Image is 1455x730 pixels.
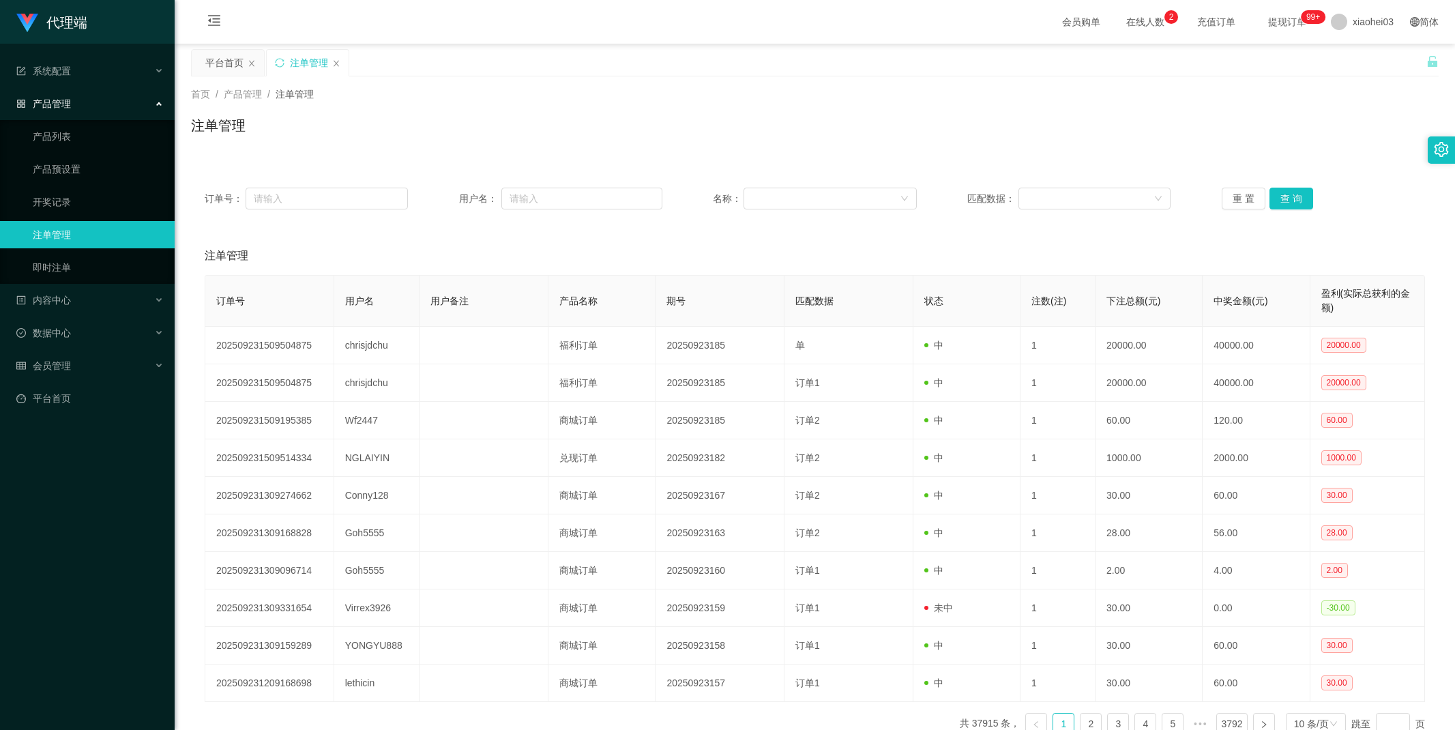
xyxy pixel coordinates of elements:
[275,58,284,68] i: 图标: sync
[191,1,237,44] i: 图标: menu-fold
[16,328,26,338] i: 图标: check-circle-o
[1203,402,1310,439] td: 120.00
[205,248,248,264] span: 注单管理
[205,439,334,477] td: 202509231509514334
[1203,665,1310,702] td: 60.00
[795,452,820,463] span: 订单2
[1260,720,1268,729] i: 图标: right
[1154,194,1162,204] i: 图标: down
[1096,327,1203,364] td: 20000.00
[924,415,943,426] span: 中
[334,589,420,627] td: Virrex3926
[924,640,943,651] span: 中
[1096,514,1203,552] td: 28.00
[548,327,656,364] td: 福利订单
[1410,17,1420,27] i: 图标: global
[1020,627,1096,665] td: 1
[795,295,834,306] span: 匹配数据
[1203,477,1310,514] td: 60.00
[900,194,909,204] i: 图标: down
[216,89,218,100] span: /
[1321,338,1366,353] span: 20000.00
[795,415,820,426] span: 订单2
[795,602,820,613] span: 订单1
[1222,188,1265,209] button: 重 置
[191,115,246,136] h1: 注单管理
[548,627,656,665] td: 商城订单
[795,677,820,688] span: 订单1
[548,665,656,702] td: 商城订单
[1321,375,1366,390] span: 20000.00
[548,589,656,627] td: 商城订单
[33,188,164,216] a: 开奖记录
[1020,364,1096,402] td: 1
[795,640,820,651] span: 订单1
[205,364,334,402] td: 202509231509504875
[924,452,943,463] span: 中
[16,385,164,412] a: 图标: dashboard平台首页
[205,627,334,665] td: 202509231309159289
[1214,295,1267,306] span: 中奖金额(元)
[1020,327,1096,364] td: 1
[501,188,662,209] input: 请输入
[1096,402,1203,439] td: 60.00
[1269,188,1313,209] button: 查 询
[924,295,943,306] span: 状态
[656,477,784,514] td: 20250923167
[1032,720,1040,729] i: 图标: left
[248,59,256,68] i: 图标: close
[1020,402,1096,439] td: 1
[16,65,71,76] span: 系统配置
[1096,627,1203,665] td: 30.00
[1426,55,1439,68] i: 图标: unlock
[1203,439,1310,477] td: 2000.00
[656,627,784,665] td: 20250923158
[1321,413,1353,428] span: 60.00
[205,327,334,364] td: 202509231509504875
[666,295,686,306] span: 期号
[1020,514,1096,552] td: 1
[656,514,784,552] td: 20250923163
[267,89,270,100] span: /
[656,589,784,627] td: 20250923159
[656,665,784,702] td: 20250923157
[334,552,420,589] td: Goh5555
[16,360,71,371] span: 会员管理
[1321,525,1353,540] span: 28.00
[1203,627,1310,665] td: 60.00
[795,490,820,501] span: 订单2
[334,439,420,477] td: NGLAIYIN
[16,361,26,370] i: 图标: table
[548,439,656,477] td: 兑现订单
[656,327,784,364] td: 20250923185
[1329,720,1338,729] i: 图标: down
[1119,17,1171,27] span: 在线人数
[924,602,953,613] span: 未中
[33,254,164,281] a: 即时注单
[1031,295,1066,306] span: 注数(注)
[1096,439,1203,477] td: 1000.00
[332,59,340,68] i: 图标: close
[205,589,334,627] td: 202509231309331654
[1020,552,1096,589] td: 1
[205,50,244,76] div: 平台首页
[16,14,38,33] img: logo.9652507e.png
[216,295,245,306] span: 订单号
[1020,477,1096,514] td: 1
[1321,288,1411,313] span: 盈利(实际总获利的金额)
[548,477,656,514] td: 商城订单
[559,295,598,306] span: 产品名称
[924,340,943,351] span: 中
[795,527,820,538] span: 订单2
[548,402,656,439] td: 商城订单
[16,16,87,27] a: 代理端
[334,327,420,364] td: chrisjdchu
[1020,589,1096,627] td: 1
[1203,514,1310,552] td: 56.00
[924,377,943,388] span: 中
[1321,488,1353,503] span: 30.00
[924,565,943,576] span: 中
[205,477,334,514] td: 202509231309274662
[290,50,328,76] div: 注单管理
[1096,589,1203,627] td: 30.00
